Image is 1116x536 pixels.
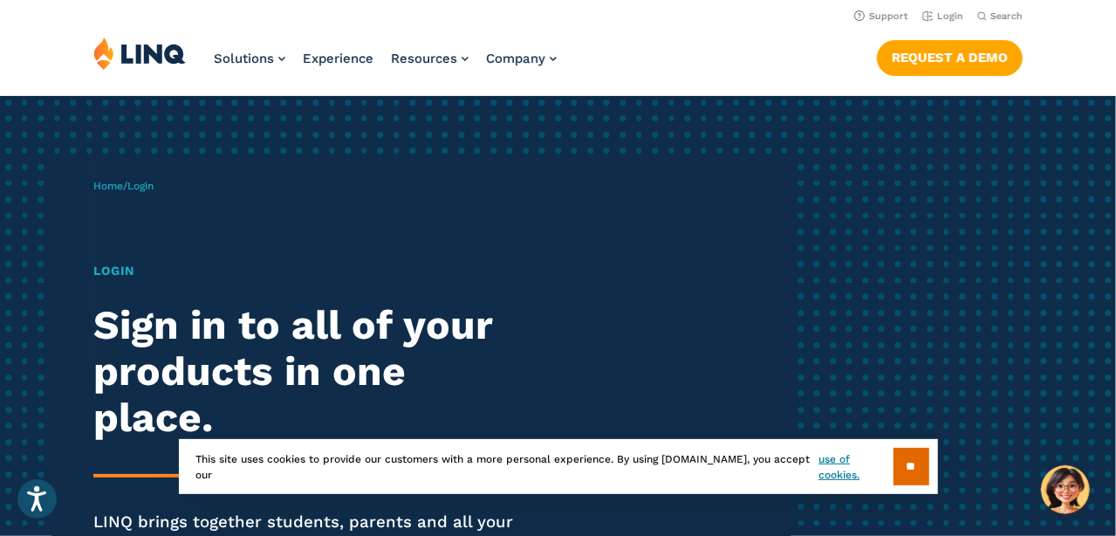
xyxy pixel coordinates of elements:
button: Open Search Bar [977,10,1023,23]
nav: Primary Navigation [214,37,557,94]
a: Company [486,51,557,66]
span: Company [486,51,545,66]
span: Login [127,180,154,192]
span: Resources [391,51,457,66]
h1: Login [93,262,524,280]
a: Support [854,10,908,22]
a: Solutions [214,51,285,66]
button: Hello, have a question? Let’s chat. [1041,465,1090,514]
a: Home [93,180,123,192]
div: This site uses cookies to provide our customers with a more personal experience. By using [DOMAIN... [179,439,938,494]
span: / [93,180,154,192]
a: Login [922,10,963,22]
span: Search [990,10,1023,22]
a: Request a Demo [877,40,1023,75]
a: Experience [303,51,373,66]
a: use of cookies. [818,451,893,483]
h2: Sign in to all of your products in one place. [93,302,524,441]
span: Solutions [214,51,274,66]
nav: Button Navigation [877,37,1023,75]
a: Resources [391,51,469,66]
img: LINQ | K‑12 Software [93,37,186,70]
